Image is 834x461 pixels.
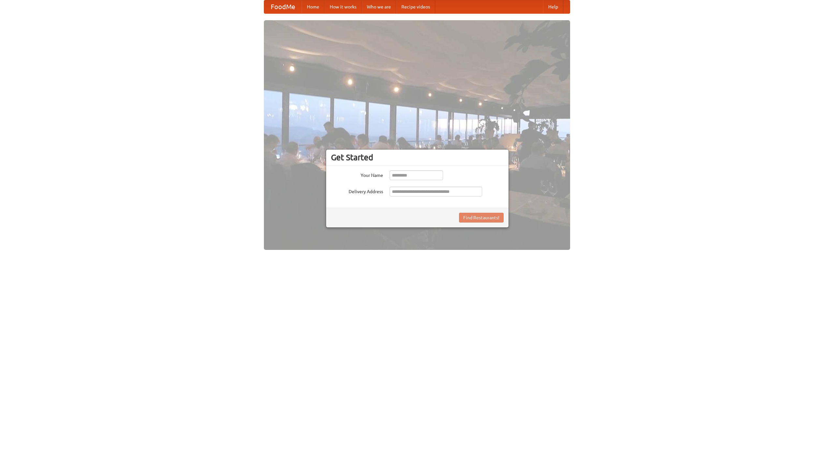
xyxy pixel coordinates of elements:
label: Delivery Address [331,187,383,195]
a: How it works [324,0,362,13]
h3: Get Started [331,152,504,162]
a: FoodMe [264,0,302,13]
a: Who we are [362,0,396,13]
a: Home [302,0,324,13]
label: Your Name [331,170,383,179]
a: Help [543,0,563,13]
a: Recipe videos [396,0,435,13]
button: Find Restaurants! [459,213,504,223]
